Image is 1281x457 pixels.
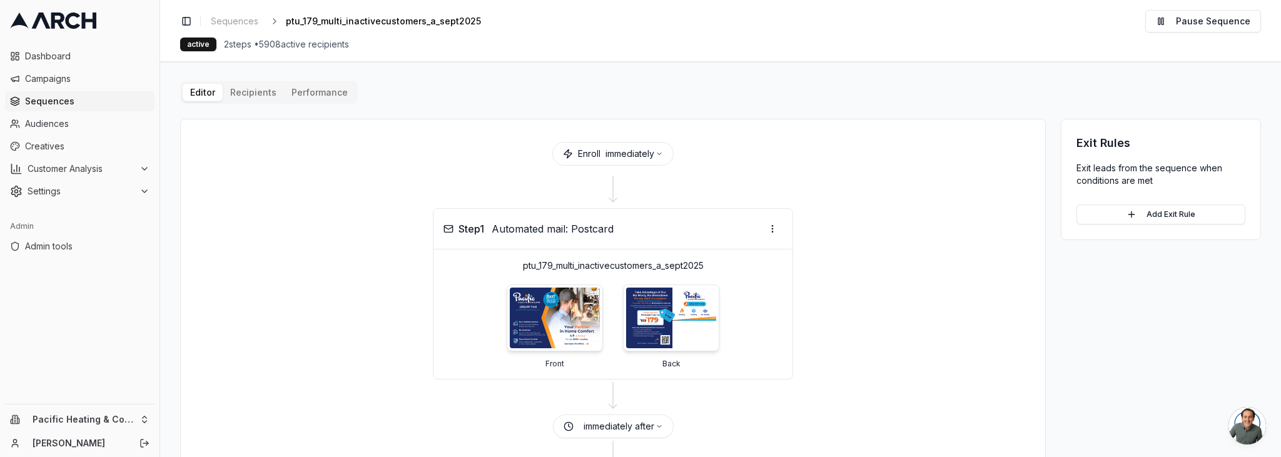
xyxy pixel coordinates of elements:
[183,84,223,101] button: Editor
[25,73,149,85] span: Campaigns
[458,221,484,236] span: Step 1
[605,148,663,160] button: immediately
[28,163,134,175] span: Customer Analysis
[28,185,134,198] span: Settings
[224,38,349,51] span: 2 steps • 5908 active recipients
[33,414,134,425] span: Pacific Heating & Cooling
[25,95,149,108] span: Sequences
[1145,10,1261,33] button: Pause Sequence
[5,236,154,256] a: Admin tools
[223,84,284,101] button: Recipients
[5,181,154,201] button: Settings
[545,359,564,369] p: Front
[5,159,154,179] button: Customer Analysis
[5,114,154,134] a: Audiences
[492,221,614,236] span: Automated mail: Postcard
[1076,134,1245,152] h3: Exit Rules
[5,69,154,89] a: Campaigns
[33,437,126,449] a: [PERSON_NAME]
[206,13,501,30] nav: breadcrumb
[25,240,149,253] span: Admin tools
[1076,204,1245,224] button: Add Exit Rule
[180,38,216,51] div: active
[510,288,600,348] img: ptu_179_multi_inactivecustomers_a_sept2025 - Front
[206,13,263,30] a: Sequences
[286,15,481,28] span: ptu_179_multi_inactivecustomers_a_sept2025
[25,140,149,153] span: Creatives
[626,288,716,348] img: ptu_179_multi_inactivecustomers_a_sept2025 - Back
[1076,162,1245,187] p: Exit leads from the sequence when conditions are met
[211,15,258,28] span: Sequences
[25,118,149,130] span: Audiences
[5,409,154,429] button: Pacific Heating & Cooling
[584,420,663,433] button: immediately after
[443,259,782,272] p: ptu_179_multi_inactivecustomers_a_sept2025
[25,50,149,63] span: Dashboard
[136,434,153,452] button: Log out
[662,359,681,369] p: Back
[5,136,154,156] a: Creatives
[5,216,154,236] div: Admin
[552,142,674,166] div: Enroll
[5,91,154,111] a: Sequences
[1228,407,1266,444] div: Open chat
[5,46,154,66] a: Dashboard
[284,84,355,101] button: Performance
